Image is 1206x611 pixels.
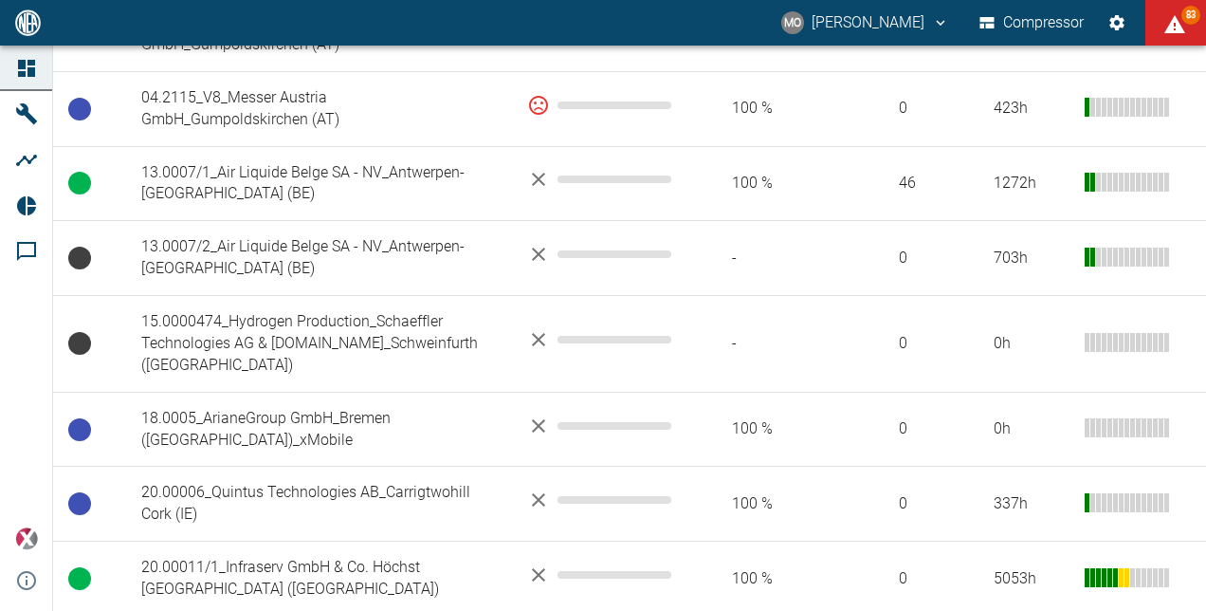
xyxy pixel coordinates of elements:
img: logo [13,9,43,35]
span: 100 % [702,493,838,515]
div: 703 h [994,248,1069,269]
div: No data [527,564,671,586]
span: Betriebsbereit [68,418,91,441]
span: Betriebsbereit [68,98,91,120]
div: 423 h [994,98,1069,120]
div: No data [527,243,671,266]
span: 46 [868,173,963,194]
span: 0 [868,418,963,440]
div: No data [527,328,671,351]
span: 0 [868,568,963,590]
span: 0 [868,333,963,355]
td: 18.0005_ArianeGroup GmbH_Bremen ([GEOGRAPHIC_DATA])_xMobile [126,392,512,467]
div: No data [527,168,671,191]
div: No data [527,415,671,437]
span: Keine Daten [68,332,91,355]
button: Einstellungen [1100,6,1134,40]
span: 83 [1181,6,1200,25]
span: 100 % [702,418,838,440]
span: 100 % [702,173,838,194]
button: Compressor [976,6,1088,40]
div: 0 h [994,418,1069,440]
td: 13.0007/1_Air Liquide Belge SA - NV_Antwerpen-[GEOGRAPHIC_DATA] (BE) [126,146,512,221]
span: Keine Daten [68,247,91,269]
div: MO [781,11,804,34]
span: 100 % [702,98,838,120]
div: 5053 h [994,568,1069,590]
span: - [702,248,838,269]
span: Betrieb [68,567,91,590]
span: - [702,333,838,355]
div: 0 h [994,333,1069,355]
div: No data [527,489,671,511]
img: Xplore Logo [15,528,38,550]
span: 0 [868,493,963,515]
div: 1272 h [994,173,1069,194]
span: Betriebsbereit [68,492,91,515]
td: 13.0007/2_Air Liquide Belge SA - NV_Antwerpen-[GEOGRAPHIC_DATA] (BE) [126,221,512,296]
div: 337 h [994,493,1069,515]
span: 0 [868,248,963,269]
span: 100 % [702,568,838,590]
td: 15.0000474_Hydrogen Production_Schaeffler Technologies AG & [DOMAIN_NAME]_Schweinfurth ([GEOGRAPH... [126,296,512,393]
span: Betrieb [68,172,91,194]
div: 0 % [527,94,671,117]
button: mario.oeser@neuman-esser.com [778,6,952,40]
span: 0 [868,98,963,120]
td: 20.00006_Quintus Technologies AB_Carrigtwohill Cork (IE) [126,467,512,542]
td: 04.2115_V8_Messer Austria GmbH_Gumpoldskirchen (AT) [126,71,512,146]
